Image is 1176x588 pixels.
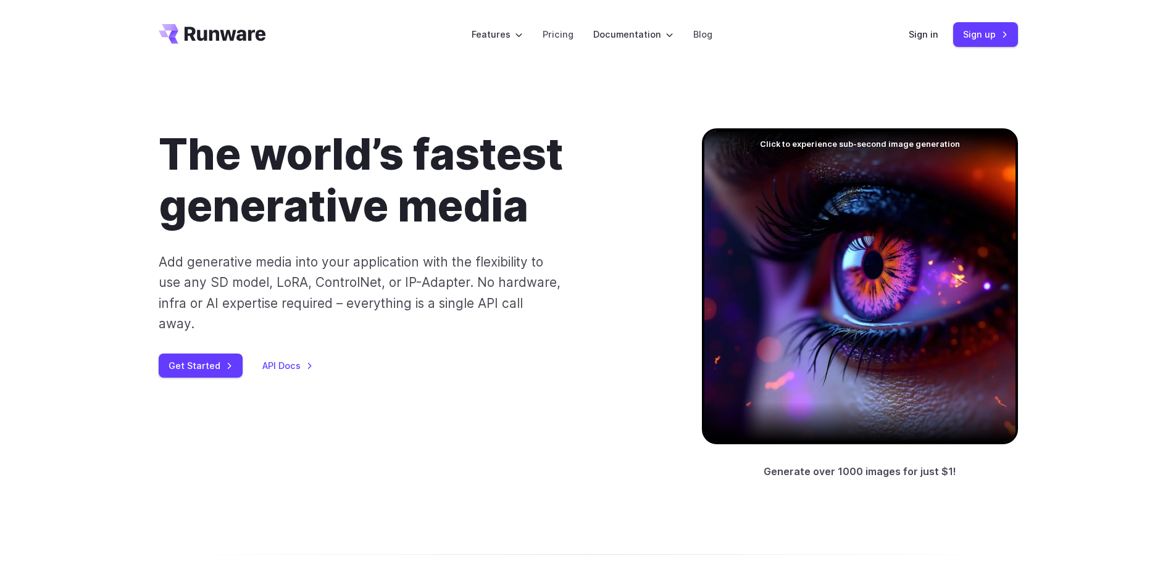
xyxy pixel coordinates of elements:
[472,27,523,41] label: Features
[909,27,938,41] a: Sign in
[159,354,243,378] a: Get Started
[693,27,712,41] a: Blog
[262,358,313,373] a: API Docs
[159,252,562,334] p: Add generative media into your application with the flexibility to use any SD model, LoRA, Contro...
[159,24,266,44] a: Aller à /
[953,22,1018,46] a: Sign up
[764,464,956,480] p: Generate over 1000 images for just $1!
[543,27,573,41] a: Pricing
[593,27,673,41] label: Documentation
[159,128,662,232] h1: The world’s fastest generative media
